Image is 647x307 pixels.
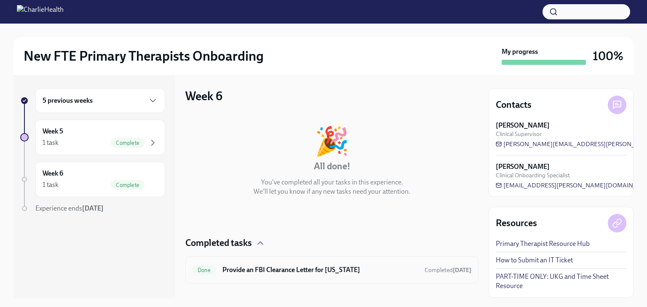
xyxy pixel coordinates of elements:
h4: Contacts [496,99,532,111]
strong: [PERSON_NAME] [496,162,550,171]
span: Experience ends [35,204,104,212]
h6: Week 6 [43,169,63,178]
span: Completed [425,267,471,274]
h3: Week 6 [185,88,222,104]
div: 🎉 [315,127,349,155]
a: Primary Therapist Resource Hub [496,239,590,248]
h4: Resources [496,217,537,230]
p: We'll let you know if any new tasks need your attention. [254,187,410,196]
a: How to Submit an IT Ticket [496,256,573,265]
h6: Week 5 [43,127,63,136]
div: Completed tasks [185,237,479,249]
span: Complete [111,182,144,188]
h6: 5 previous weeks [43,96,93,105]
img: CharlieHealth [17,5,64,19]
strong: My progress [502,47,538,56]
div: 1 task [43,138,59,147]
span: Done [192,267,216,273]
div: 5 previous weeks [35,88,165,113]
h4: Completed tasks [185,237,252,249]
h2: New FTE Primary Therapists Onboarding [24,48,264,64]
span: September 22nd, 2025 19:23 [425,266,471,274]
p: You've completed all your tasks in this experience. [261,178,403,187]
a: Week 51 taskComplete [20,120,165,155]
h3: 100% [593,48,623,64]
strong: [DATE] [453,267,471,274]
a: PART-TIME ONLY: UKG and Time Sheet Resource [496,272,626,291]
h4: All done! [314,160,350,173]
div: 1 task [43,180,59,190]
span: Clinical Onboarding Specialist [496,171,570,179]
strong: [DATE] [82,204,104,212]
strong: [PERSON_NAME] [496,121,550,130]
h6: Provide an FBI Clearance Letter for [US_STATE] [222,265,418,275]
span: Complete [111,140,144,146]
span: Clinical Supervisor [496,130,542,138]
a: Week 61 taskComplete [20,162,165,197]
a: DoneProvide an FBI Clearance Letter for [US_STATE]Completed[DATE] [192,263,471,277]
